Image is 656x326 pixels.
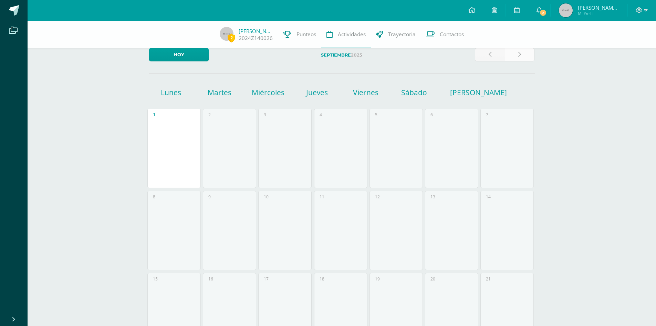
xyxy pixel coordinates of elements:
div: 11 [320,194,324,200]
h1: [PERSON_NAME] [450,88,467,97]
a: 2024Z140026 [239,34,273,42]
div: 1 [153,112,155,118]
a: Contactos [421,21,469,48]
div: 2 [208,112,211,118]
span: Punteos [296,31,316,38]
div: 15 [153,276,158,282]
div: 10 [264,194,269,200]
div: 17 [264,276,269,282]
div: 13 [430,194,435,200]
div: 6 [430,112,433,118]
h1: Lunes [148,88,194,97]
h1: Viernes [342,88,389,97]
div: 14 [486,194,491,200]
div: 18 [320,276,324,282]
img: 45x45 [559,3,573,17]
div: 8 [153,194,155,200]
span: 2 [539,9,547,17]
div: 9 [208,194,211,200]
a: Punteos [278,21,321,48]
h1: Sábado [391,88,437,97]
h1: Jueves [294,88,340,97]
img: 45x45 [220,27,233,41]
h1: Miércoles [245,88,291,97]
span: 2 [228,33,235,42]
span: Contactos [440,31,464,38]
h1: Martes [196,88,243,97]
div: 3 [264,112,266,118]
span: Actividades [338,31,366,38]
div: 21 [486,276,491,282]
a: Hoy [149,48,209,61]
div: 7 [486,112,488,118]
a: Trayectoria [371,21,421,48]
label: 2025 [214,48,469,62]
div: 20 [430,276,435,282]
span: Trayectoria [388,31,416,38]
div: 4 [320,112,322,118]
div: 5 [375,112,377,118]
a: [PERSON_NAME] [239,28,273,34]
a: Actividades [321,21,371,48]
div: 16 [208,276,213,282]
span: [PERSON_NAME] del [PERSON_NAME] [578,4,619,11]
div: 12 [375,194,380,200]
strong: Septiembre [321,52,351,58]
div: 19 [375,276,380,282]
span: Mi Perfil [578,10,619,16]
